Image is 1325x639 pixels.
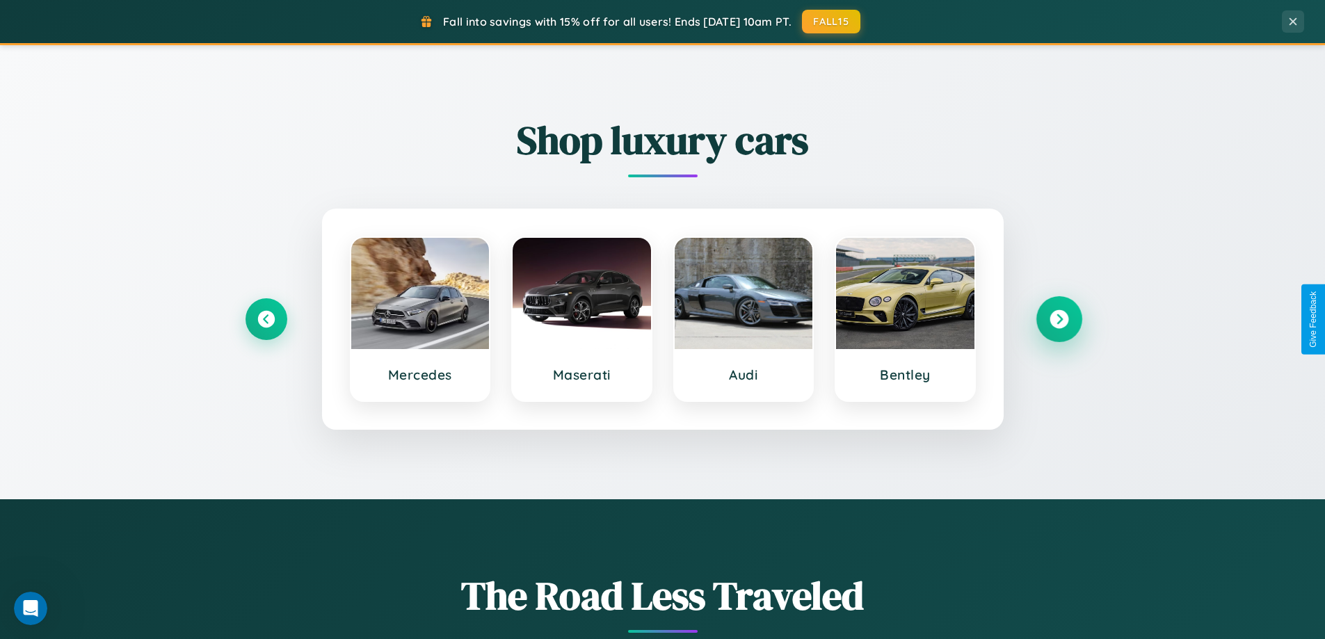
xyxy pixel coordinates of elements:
h3: Audi [689,366,799,383]
h2: Shop luxury cars [246,113,1080,167]
iframe: Intercom live chat [14,592,47,625]
span: Fall into savings with 15% off for all users! Ends [DATE] 10am PT. [443,15,792,29]
h1: The Road Less Traveled [246,569,1080,622]
div: Give Feedback [1308,291,1318,348]
h3: Maserati [527,366,637,383]
h3: Bentley [850,366,961,383]
h3: Mercedes [365,366,476,383]
button: FALL15 [802,10,860,33]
